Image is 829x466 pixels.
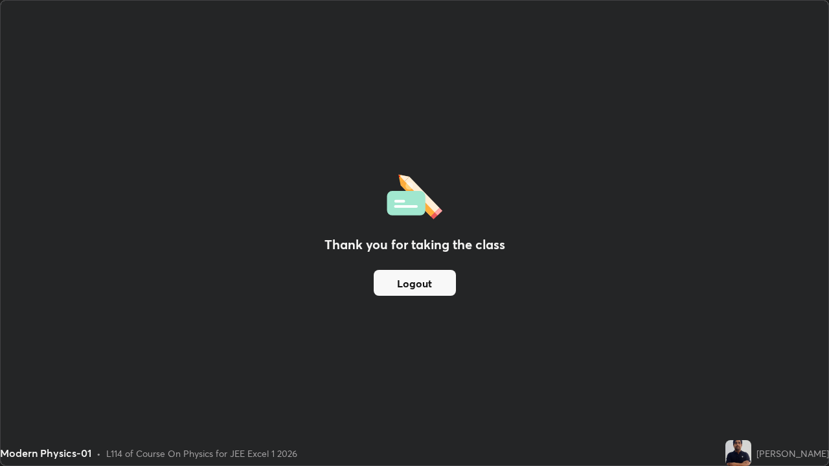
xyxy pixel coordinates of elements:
[324,235,505,254] h2: Thank you for taking the class
[106,447,297,460] div: L114 of Course On Physics for JEE Excel 1 2026
[374,270,456,296] button: Logout
[756,447,829,460] div: [PERSON_NAME]
[725,440,751,466] img: 7ef12e9526204b6db105cf6f6d810fe9.jpg
[97,447,101,460] div: •
[387,170,442,219] img: offlineFeedback.1438e8b3.svg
